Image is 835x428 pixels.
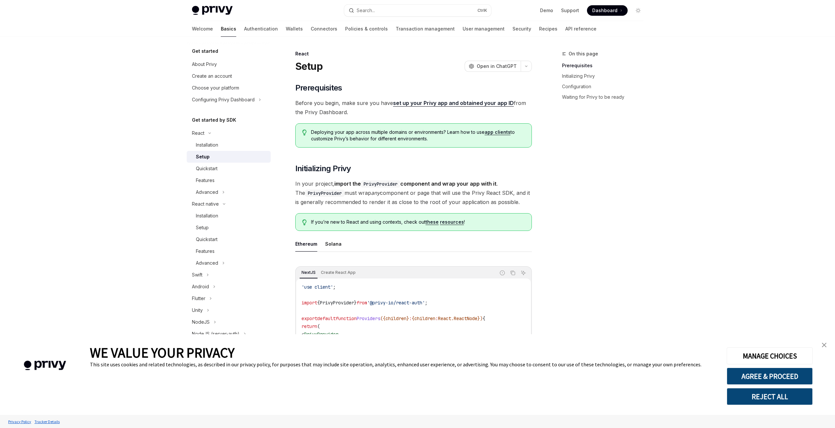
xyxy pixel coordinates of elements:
h5: Get started [192,47,218,55]
span: children [414,316,435,321]
span: PrivyProvider [320,300,354,306]
a: Basics [221,21,236,37]
a: Wallets [286,21,303,37]
span: Prerequisites [295,83,342,93]
a: Installation [187,139,271,151]
a: close banner [818,338,831,352]
button: Toggle React section [187,127,271,139]
button: Report incorrect code [498,269,507,277]
div: Choose your platform [192,84,239,92]
div: Setup [196,153,210,161]
span: function [336,316,357,321]
div: Advanced [196,259,218,267]
strong: import the component and wrap your app with it [334,180,496,187]
a: Quickstart [187,163,271,174]
a: set up your Privy app and obtained your app ID [393,100,514,107]
span: children [386,316,407,321]
div: Installation [196,141,218,149]
button: AGREE & PROCEED [727,368,813,385]
span: Before you begin, make sure you have from the Privy Dashboard. [295,98,532,117]
code: PrivyProvider [305,190,344,197]
div: Unity [192,306,203,314]
span: ReactNode [454,316,477,321]
div: Installation [196,212,218,220]
span: } [354,300,357,306]
a: User management [463,21,505,37]
svg: Tip [302,219,307,225]
button: Toggle Advanced section [187,186,271,198]
div: React native [192,200,219,208]
a: Connectors [311,21,337,37]
button: Toggle Swift section [187,269,271,281]
a: Privacy Policy [7,416,33,427]
a: Quickstart [187,234,271,245]
a: Create an account [187,70,271,82]
a: Waiting for Privy to be ready [562,92,649,102]
div: Configuring Privy Dashboard [192,96,255,104]
img: light logo [192,6,233,15]
button: Toggle Unity section [187,304,271,316]
a: Choose your platform [187,82,271,94]
button: Open in ChatGPT [465,61,521,72]
h1: Setup [295,60,323,72]
span: '@privy-io/react-auth' [367,300,425,306]
span: 'use client' [302,284,333,290]
button: Ask AI [519,269,528,277]
span: Ctrl K [477,8,487,13]
button: MANAGE CHOICES [727,347,813,364]
span: PrivyProvider [304,331,338,337]
a: Tracker Details [33,416,61,427]
span: return [302,323,317,329]
span: default [317,316,336,321]
a: Recipes [539,21,557,37]
code: PrivyProvider [361,180,400,188]
button: Toggle React native section [187,198,271,210]
div: Search... [357,7,375,14]
div: Quickstart [196,235,218,243]
a: Authentication [244,21,278,37]
div: Quickstart [196,165,218,173]
a: Initializing Privy [562,71,649,81]
span: from [357,300,367,306]
button: Toggle Advanced section [187,257,271,269]
span: If you’re new to React and using contexts, check out ! [311,219,525,225]
span: { [483,316,485,321]
div: Swift [192,271,202,279]
button: Toggle NodeJS (server-auth) section [187,328,271,340]
em: any [371,190,380,196]
img: close banner [822,343,826,347]
a: Configuration [562,81,649,92]
img: company logo [10,351,80,380]
button: REJECT ALL [727,388,813,405]
span: Open in ChatGPT [477,63,517,70]
h5: Get started by SDK [192,116,236,124]
svg: Tip [302,130,307,135]
span: On this page [569,50,598,58]
a: Setup [187,222,271,234]
span: < [302,331,304,337]
div: About Privy [192,60,217,68]
button: Toggle NodeJS section [187,316,271,328]
span: Dashboard [592,7,617,14]
a: API reference [565,21,596,37]
span: Initializing Privy [295,163,351,174]
a: Security [512,21,531,37]
span: import [302,300,317,306]
span: ( [317,323,320,329]
div: Solana [325,236,342,252]
a: About Privy [187,58,271,70]
span: { [412,316,414,321]
span: : [409,316,412,321]
a: Demo [540,7,553,14]
button: Toggle Configuring Privy Dashboard section [187,94,271,106]
span: React [438,316,451,321]
div: React [295,51,532,57]
span: ({ [380,316,386,321]
span: export [302,316,317,321]
div: Flutter [192,295,205,302]
div: Create an account [192,72,232,80]
a: Welcome [192,21,213,37]
a: Transaction management [396,21,455,37]
div: Android [192,283,209,291]
a: Features [187,174,271,186]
